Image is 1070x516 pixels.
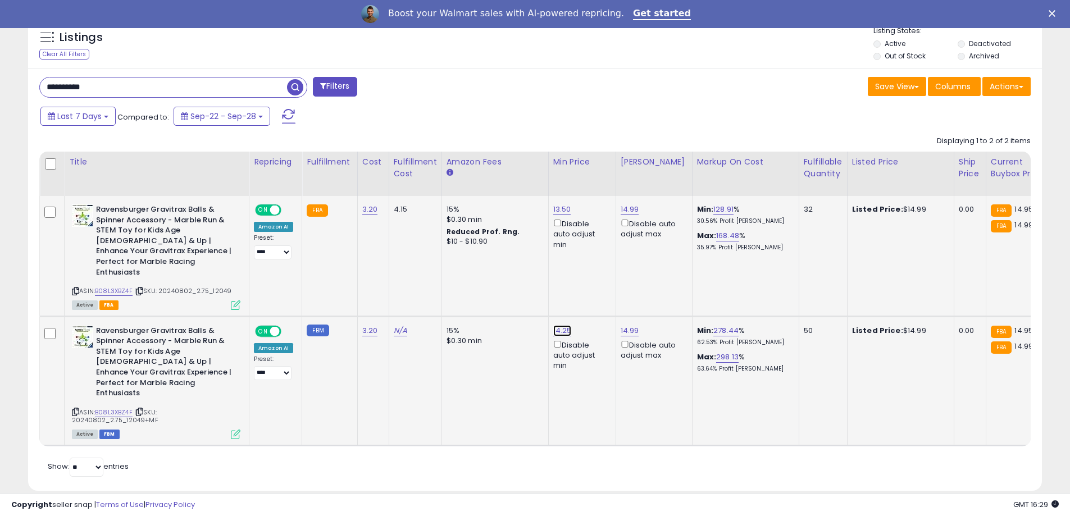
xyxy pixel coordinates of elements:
a: Get started [633,8,691,20]
img: 41bM3kJEZRL._SL40_.jpg [72,326,93,348]
b: Reduced Prof. Rng. [447,227,520,236]
div: [PERSON_NAME] [621,156,687,168]
span: ON [256,326,270,336]
b: Min: [697,325,714,336]
div: Fulfillable Quantity [804,156,843,180]
div: Min Price [553,156,611,168]
div: Fulfillment [307,156,352,168]
div: Cost [362,156,384,168]
div: Preset: [254,234,293,259]
div: Title [69,156,244,168]
a: B08L3XBZ4F [95,286,133,296]
div: ASIN: [72,204,240,309]
div: Repricing [254,156,297,168]
button: Actions [982,77,1031,96]
div: Disable auto adjust max [621,339,684,360]
img: Profile image for Adrian [361,5,379,23]
span: Last 7 Days [57,111,102,122]
div: $0.30 min [447,336,540,346]
span: All listings currently available for purchase on Amazon [72,430,98,439]
b: Max: [697,351,717,362]
span: 14.99 [1014,220,1033,230]
a: 14.99 [621,204,639,215]
div: Listed Price [852,156,949,168]
div: % [697,352,790,373]
div: 50 [804,326,839,336]
div: Clear All Filters [39,49,89,60]
p: 35.97% Profit [PERSON_NAME] [697,244,790,252]
a: 13.50 [553,204,571,215]
b: Max: [697,230,717,241]
b: Min: [697,204,714,214]
button: Sep-22 - Sep-28 [174,107,270,126]
div: Ship Price [959,156,981,180]
small: FBA [991,341,1012,354]
div: % [697,326,790,346]
span: FBM [99,430,120,439]
span: OFF [280,206,298,215]
div: $14.99 [852,204,945,214]
span: 2025-10-6 16:29 GMT [1013,499,1059,510]
span: Sep-22 - Sep-28 [190,111,256,122]
b: Listed Price: [852,204,903,214]
b: Ravensburger Gravitrax Balls & Spinner Accessory - Marble Run & STEM Toy for Kids Age [DEMOGRAPHI... [96,204,233,280]
label: Active [885,39,905,48]
button: Save View [868,77,926,96]
div: Disable auto adjust max [621,217,684,239]
span: FBA [99,300,119,310]
div: $10 - $10.90 [447,237,540,246]
a: 168.48 [716,230,739,241]
div: $14.99 [852,326,945,336]
span: Columns [935,81,971,92]
span: OFF [280,326,298,336]
strong: Copyright [11,499,52,510]
span: 14.95 [1014,325,1033,336]
span: Show: entries [48,461,129,472]
p: 30.56% Profit [PERSON_NAME] [697,217,790,225]
a: B08L3XBZ4F [95,408,133,417]
h5: Listings [60,30,103,45]
small: FBA [307,204,327,217]
div: Disable auto adjust min [553,339,607,371]
span: | SKU: 20240802_2.75_12049 [134,286,231,295]
div: seller snap | | [11,500,195,510]
span: All listings currently available for purchase on Amazon [72,300,98,310]
b: Ravensburger Gravitrax Balls & Spinner Accessory - Marble Run & STEM Toy for Kids Age [DEMOGRAPHI... [96,326,233,401]
small: FBA [991,204,1012,217]
button: Filters [313,77,357,97]
a: 298.13 [716,351,739,363]
a: N/A [394,325,407,336]
button: Columns [928,77,981,96]
div: 15% [447,204,540,214]
label: Deactivated [969,39,1011,48]
p: 63.64% Profit [PERSON_NAME] [697,365,790,373]
span: 14.99 [1014,341,1033,351]
a: Terms of Use [96,499,144,510]
div: Close [1049,10,1060,17]
div: Amazon AI [254,222,293,232]
div: Disable auto adjust min [553,217,607,250]
a: 128.91 [713,204,734,215]
div: 15% [447,326,540,336]
b: Listed Price: [852,325,903,336]
small: FBA [991,220,1012,232]
div: 0.00 [959,204,977,214]
a: 14.25 [553,325,572,336]
div: Current Buybox Price [991,156,1049,180]
label: Out of Stock [885,51,926,61]
div: Markup on Cost [697,156,794,168]
div: Fulfillment Cost [394,156,437,180]
span: | SKU: 20240802_2.75_12049+MF [72,408,158,424]
div: % [697,231,790,252]
img: 41bM3kJEZRL._SL40_.jpg [72,204,93,227]
div: 32 [804,204,839,214]
div: % [697,204,790,225]
small: FBA [991,326,1012,338]
div: 4.15 [394,204,433,214]
span: ON [256,206,270,215]
div: Displaying 1 to 2 of 2 items [937,136,1031,147]
a: 278.44 [713,325,739,336]
small: FBM [307,325,329,336]
label: Archived [969,51,999,61]
a: Privacy Policy [145,499,195,510]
